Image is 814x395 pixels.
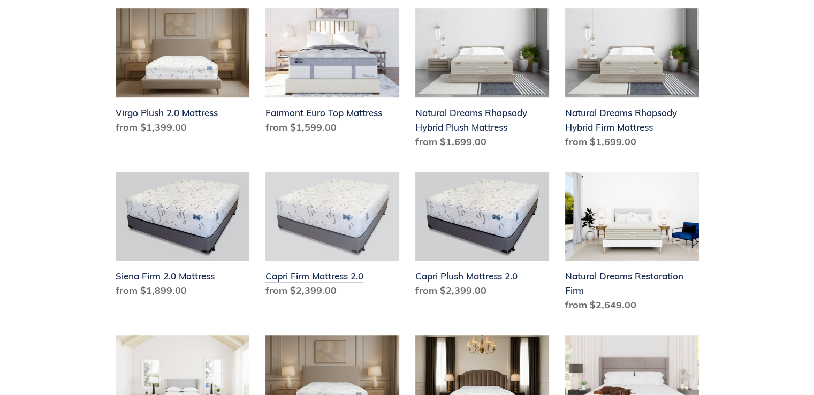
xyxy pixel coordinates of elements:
[415,172,549,302] a: Capri Plush Mattress 2.0
[415,8,549,153] a: Natural Dreams Rhapsody Hybrid Plush Mattress
[565,8,699,153] a: Natural Dreams Rhapsody Hybrid Firm Mattress
[116,172,249,302] a: Siena Firm 2.0 Mattress
[565,172,699,317] a: Natural Dreams Restoration Firm
[116,8,249,139] a: Virgo Plush 2.0 Mattress
[265,172,399,302] a: Capri Firm Mattress 2.0
[265,8,399,139] a: Fairmont Euro Top Mattress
